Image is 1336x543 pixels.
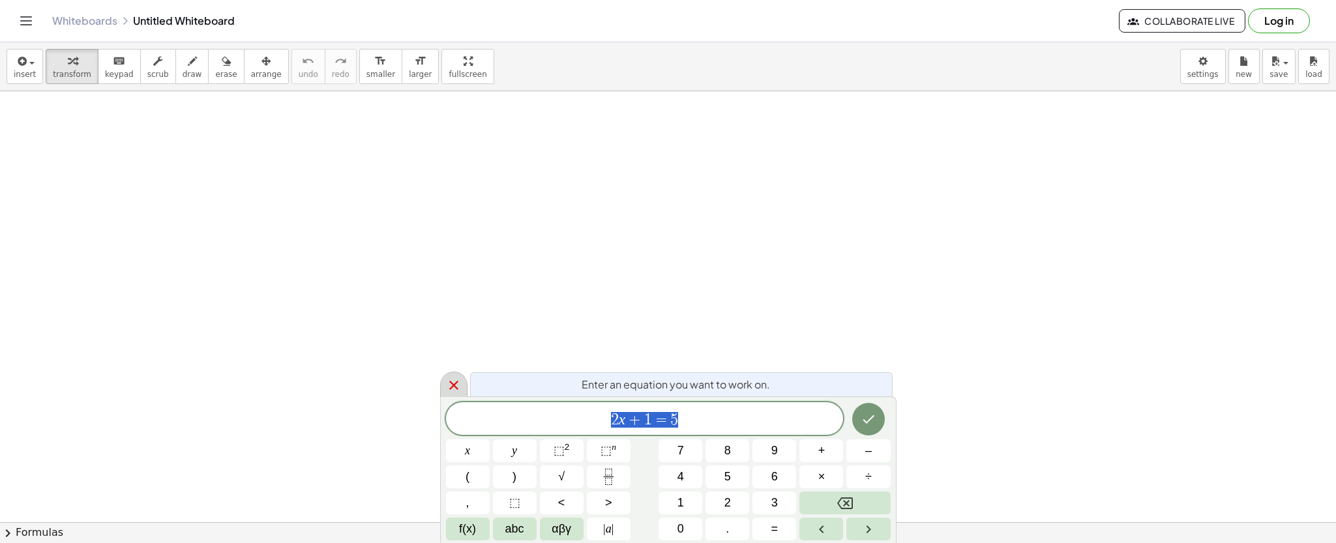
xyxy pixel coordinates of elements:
button: format_sizesmaller [359,49,402,84]
span: a [603,520,614,538]
button: . [705,518,749,540]
span: | [612,522,614,535]
span: 9 [771,442,778,460]
span: √ [558,468,565,486]
span: y [512,442,517,460]
span: transform [53,70,91,79]
span: keypad [105,70,134,79]
button: Greek alphabet [540,518,584,540]
span: αβγ [552,520,571,538]
span: new [1236,70,1252,79]
button: Divide [846,465,890,488]
a: Whiteboards [52,14,117,27]
button: keyboardkeypad [98,49,141,84]
span: , [466,494,469,512]
button: undoundo [291,49,325,84]
i: undo [302,53,314,69]
button: Left arrow [799,518,843,540]
span: draw [183,70,202,79]
span: + [818,442,825,460]
span: + [625,412,644,428]
button: 0 [659,518,702,540]
span: 5 [724,468,731,486]
span: abc [505,520,524,538]
span: × [818,468,825,486]
button: 8 [705,439,749,462]
button: arrange [244,49,289,84]
span: 1 [644,412,652,428]
span: settings [1187,70,1219,79]
button: Squared [540,439,584,462]
button: erase [208,49,244,84]
span: = [771,520,779,538]
span: save [1269,70,1288,79]
span: Enter an equation you want to work on. [582,377,770,392]
button: draw [175,49,209,84]
button: 9 [752,439,796,462]
sup: 2 [565,442,570,452]
span: = [652,412,671,428]
span: 2 [724,494,731,512]
button: Backspace [799,492,890,514]
span: > [605,494,612,512]
span: 4 [677,468,684,486]
button: 1 [659,492,702,514]
button: scrub [140,49,176,84]
button: redoredo [325,49,357,84]
span: x [465,442,470,460]
button: Right arrow [846,518,890,540]
button: Superscript [587,439,631,462]
button: Toggle navigation [16,10,37,31]
i: format_size [414,53,426,69]
button: settings [1180,49,1226,84]
button: load [1298,49,1329,84]
button: Collaborate Live [1119,9,1245,33]
span: smaller [366,70,395,79]
span: 5 [670,412,678,428]
button: ( [446,465,490,488]
span: redo [332,70,349,79]
button: 5 [705,465,749,488]
span: load [1305,70,1322,79]
button: Log in [1248,8,1310,33]
var: x [619,411,626,428]
button: y [493,439,537,462]
button: 7 [659,439,702,462]
span: ⬚ [554,444,565,457]
button: Fraction [587,465,631,488]
button: fullscreen [441,49,494,84]
button: save [1262,49,1296,84]
span: . [726,520,729,538]
span: undo [299,70,318,79]
button: new [1228,49,1260,84]
span: 0 [677,520,684,538]
span: – [865,442,872,460]
button: ) [493,465,537,488]
button: transform [46,49,98,84]
span: Collaborate Live [1130,15,1234,27]
span: fullscreen [449,70,486,79]
sup: n [612,442,616,452]
span: ( [466,468,469,486]
span: 7 [677,442,684,460]
span: arrange [251,70,282,79]
button: Equals [752,518,796,540]
span: f(x) [459,520,476,538]
span: scrub [147,70,169,79]
button: Square root [540,465,584,488]
span: larger [409,70,432,79]
button: , [446,492,490,514]
button: Alphabet [493,518,537,540]
button: 3 [752,492,796,514]
span: ÷ [865,468,872,486]
span: 1 [677,494,684,512]
span: ) [512,468,516,486]
span: 2 [611,412,619,428]
span: 3 [771,494,778,512]
button: Less than [540,492,584,514]
button: Plus [799,439,843,462]
button: Minus [846,439,890,462]
button: Greater than [587,492,631,514]
button: insert [7,49,43,84]
button: 6 [752,465,796,488]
